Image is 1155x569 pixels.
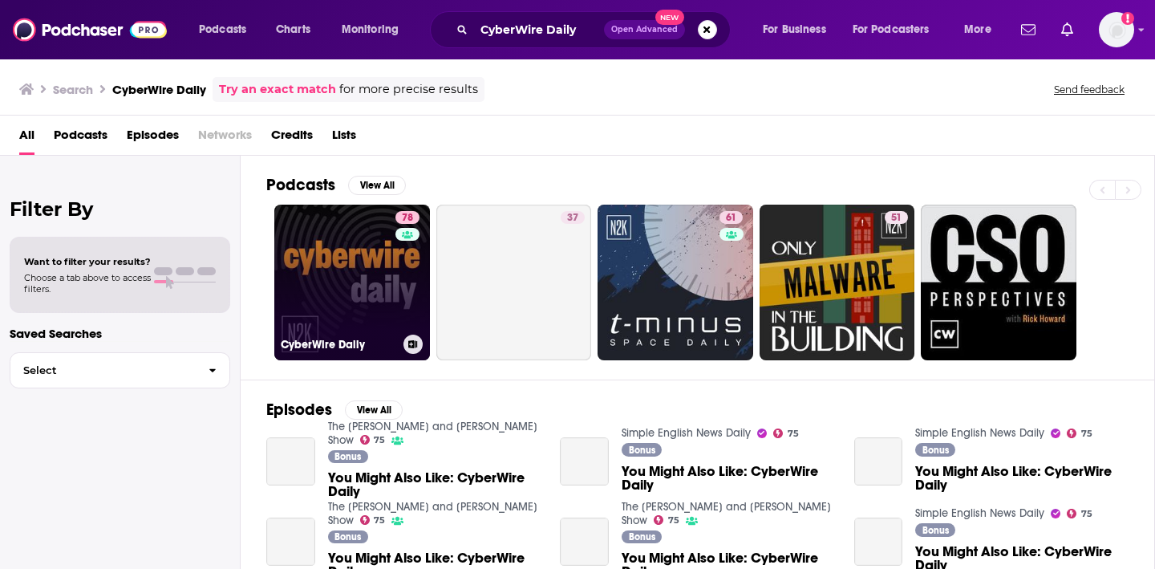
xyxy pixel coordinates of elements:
[598,205,753,360] a: 61
[752,17,846,43] button: open menu
[611,26,678,34] span: Open Advanced
[668,517,679,524] span: 75
[265,17,320,43] a: Charts
[629,532,655,542] span: Bonus
[332,122,356,155] a: Lists
[760,205,915,360] a: 51
[763,18,826,41] span: For Business
[266,400,332,420] h2: Episodes
[328,500,537,527] a: The Adam and Dr. Drew Show
[622,426,751,440] a: Simple English News Daily
[374,517,385,524] span: 75
[219,80,336,99] a: Try an exact match
[13,14,167,45] img: Podchaser - Follow, Share and Rate Podcasts
[112,82,206,97] h3: CyberWire Daily
[773,429,799,438] a: 75
[24,256,151,267] span: Want to filter your results?
[1055,16,1080,43] a: Show notifications dropdown
[842,17,953,43] button: open menu
[1049,83,1129,96] button: Send feedback
[339,80,478,99] span: for more precise results
[561,211,585,224] a: 37
[654,515,679,525] a: 75
[281,338,397,352] h3: CyberWire Daily
[266,175,335,195] h2: Podcasts
[922,526,949,535] span: Bonus
[266,400,403,420] a: EpisodesView All
[1067,429,1092,438] a: 75
[19,122,34,155] a: All
[788,430,799,437] span: 75
[374,437,385,444] span: 75
[1121,12,1134,25] svg: Add a profile image
[274,205,430,360] a: 78CyberWire Daily
[24,272,151,295] span: Choose a tab above to access filters.
[436,205,592,360] a: 37
[127,122,179,155] a: Episodes
[10,197,230,221] h2: Filter By
[330,17,419,43] button: open menu
[395,211,419,224] a: 78
[854,437,903,486] a: You Might Also Like: CyberWire Daily
[1015,16,1042,43] a: Show notifications dropdown
[334,452,361,461] span: Bonus
[328,471,541,498] a: You Might Also Like: CyberWire Daily
[1067,509,1092,518] a: 75
[328,420,537,447] a: The Adam and Dr. Drew Show
[334,532,361,542] span: Bonus
[885,211,908,224] a: 51
[604,20,685,39] button: Open AdvancedNew
[915,465,1129,492] a: You Might Also Like: CyberWire Daily
[922,445,949,455] span: Bonus
[560,518,609,567] a: You Might Also Like: CyberWire Daily
[360,435,386,445] a: 75
[622,500,831,527] a: The Adam and Dr. Drew Show
[360,515,386,525] a: 75
[891,210,902,226] span: 51
[1099,12,1134,47] img: User Profile
[266,518,315,567] a: You Might Also Like: CyberWire Daily
[915,426,1044,440] a: Simple English News Daily
[719,211,743,224] a: 61
[964,18,991,41] span: More
[402,210,413,226] span: 78
[445,11,746,48] div: Search podcasts, credits, & more...
[10,352,230,388] button: Select
[474,17,604,43] input: Search podcasts, credits, & more...
[10,326,230,341] p: Saved Searches
[567,210,578,226] span: 37
[622,465,835,492] a: You Might Also Like: CyberWire Daily
[188,17,267,43] button: open menu
[915,506,1044,520] a: Simple English News Daily
[854,518,903,567] a: You Might Also Like: CyberWire Daily
[953,17,1011,43] button: open menu
[266,437,315,486] a: You Might Also Like: CyberWire Daily
[726,210,736,226] span: 61
[276,18,310,41] span: Charts
[53,82,93,97] h3: Search
[271,122,313,155] a: Credits
[629,445,655,455] span: Bonus
[348,176,406,195] button: View All
[10,365,196,376] span: Select
[560,437,609,486] a: You Might Also Like: CyberWire Daily
[853,18,930,41] span: For Podcasters
[1099,12,1134,47] span: Logged in as Marketing09
[199,18,246,41] span: Podcasts
[54,122,107,155] a: Podcasts
[655,10,684,25] span: New
[1081,510,1092,518] span: 75
[1099,12,1134,47] button: Show profile menu
[345,400,403,420] button: View All
[1081,430,1092,437] span: 75
[342,18,399,41] span: Monitoring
